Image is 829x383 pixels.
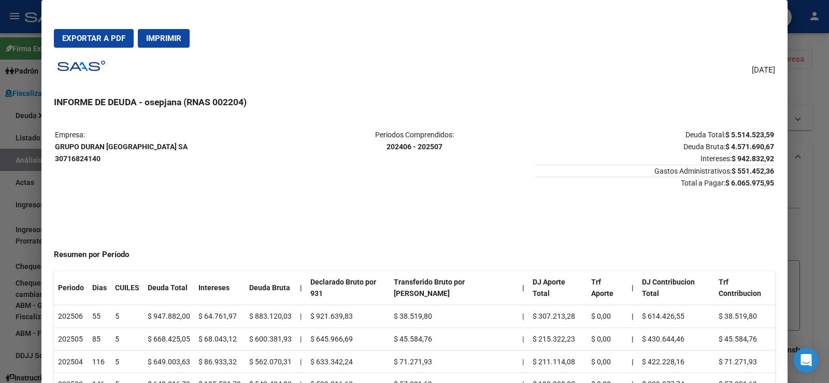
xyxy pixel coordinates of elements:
[528,305,587,328] td: $ 307.213,28
[535,129,774,164] p: Deuda Total: Deuda Bruta: Intereses:
[88,305,111,328] td: 55
[627,271,638,305] th: |
[587,305,627,328] td: $ 0,00
[587,271,627,305] th: Trf Aporte
[638,328,714,350] td: $ 430.644,46
[725,179,774,187] strong: $ 6.065.975,95
[732,154,774,163] strong: $ 942.832,92
[528,271,587,305] th: DJ Aporte Total
[296,350,306,373] td: |
[518,271,528,305] th: |
[245,305,296,328] td: $ 883.120,03
[638,271,714,305] th: DJ Contribucion Total
[535,177,774,187] span: Total a Pagar:
[714,271,775,305] th: Trf Contribucion
[390,271,518,305] th: Transferido Bruto por [PERSON_NAME]
[54,95,775,109] h3: INFORME DE DEUDA - osepjana (RNAS 002204)
[194,350,245,373] td: $ 86.933,32
[88,271,111,305] th: Dias
[111,350,144,373] td: 5
[55,143,188,163] strong: GRUPO DURAN [GEOGRAPHIC_DATA] SA 30716824140
[752,64,775,76] span: [DATE]
[518,305,528,328] td: |
[725,143,774,151] strong: $ 4.571.690,67
[627,305,638,328] th: |
[387,143,442,151] strong: 202406 - 202507
[518,328,528,350] td: |
[55,129,294,164] p: Empresa:
[732,167,774,175] strong: $ 551.452,36
[138,29,190,48] button: Imprimir
[627,328,638,350] th: |
[111,271,144,305] th: CUILES
[587,350,627,373] td: $ 0,00
[111,328,144,350] td: 5
[144,328,194,350] td: $ 668.425,05
[794,348,819,373] div: Open Intercom Messenger
[54,350,88,373] td: 202504
[306,350,390,373] td: $ 633.342,24
[54,271,88,305] th: Periodo
[638,350,714,373] td: $ 422.228,16
[295,129,534,153] p: Periodos Comprendidos:
[245,271,296,305] th: Deuda Bruta
[54,305,88,328] td: 202506
[627,350,638,373] th: |
[518,350,528,373] td: |
[245,350,296,373] td: $ 562.070,31
[54,328,88,350] td: 202505
[528,350,587,373] td: $ 211.114,08
[535,165,774,175] span: Gastos Administrativos:
[725,131,774,139] strong: $ 5.514.523,59
[111,305,144,328] td: 5
[714,305,775,328] td: $ 38.519,80
[306,271,390,305] th: Declarado Bruto por 931
[194,328,245,350] td: $ 68.043,12
[638,305,714,328] td: $ 614.426,55
[88,328,111,350] td: 85
[88,350,111,373] td: 116
[714,350,775,373] td: $ 71.271,93
[390,350,518,373] td: $ 71.271,93
[296,305,306,328] td: |
[390,305,518,328] td: $ 38.519,80
[62,34,125,43] span: Exportar a PDF
[144,271,194,305] th: Deuda Total
[144,305,194,328] td: $ 947.882,00
[714,328,775,350] td: $ 45.584,76
[390,328,518,350] td: $ 45.584,76
[54,249,775,261] h4: Resumen por Período
[144,350,194,373] td: $ 649.003,63
[245,328,296,350] td: $ 600.381,93
[296,328,306,350] td: |
[146,34,181,43] span: Imprimir
[528,328,587,350] td: $ 215.322,23
[296,271,306,305] th: |
[306,305,390,328] td: $ 921.639,83
[54,29,134,48] button: Exportar a PDF
[306,328,390,350] td: $ 645.966,69
[587,328,627,350] td: $ 0,00
[194,305,245,328] td: $ 64.761,97
[194,271,245,305] th: Intereses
